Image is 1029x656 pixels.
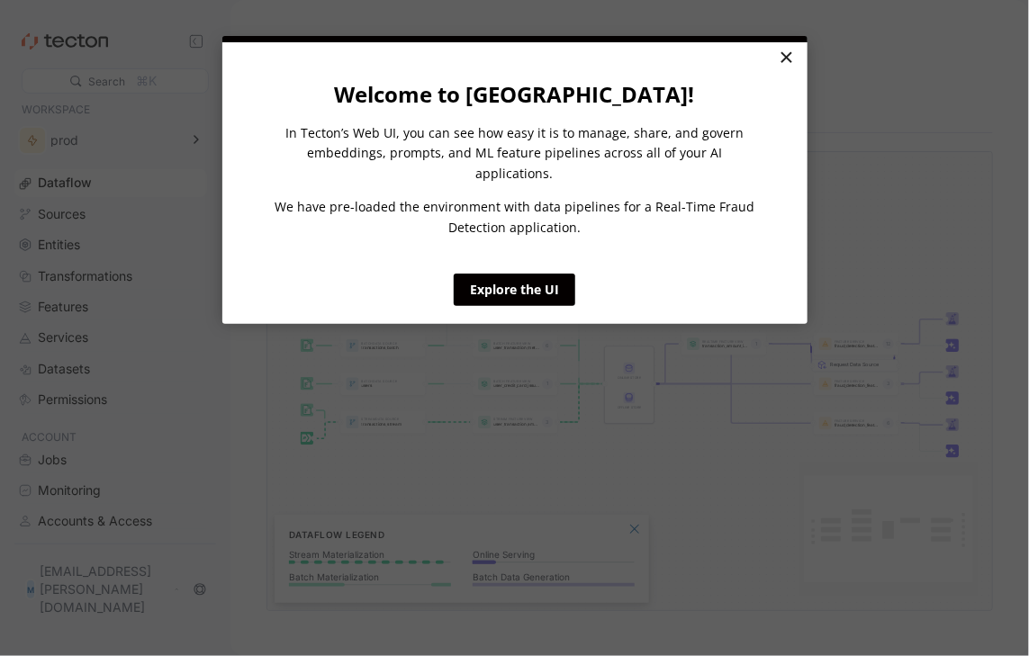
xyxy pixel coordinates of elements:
[222,36,808,42] div: current step
[335,79,695,109] strong: Welcome to [GEOGRAPHIC_DATA]!
[271,197,759,238] p: We have pre-loaded the environment with data pipelines for a Real-Time Fraud Detection application.
[454,274,575,306] a: Explore the UI
[771,42,802,75] a: Close modal
[271,123,759,184] p: In Tecton’s Web UI, you can see how easy it is to manage, share, and govern embeddings, prompts, ...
